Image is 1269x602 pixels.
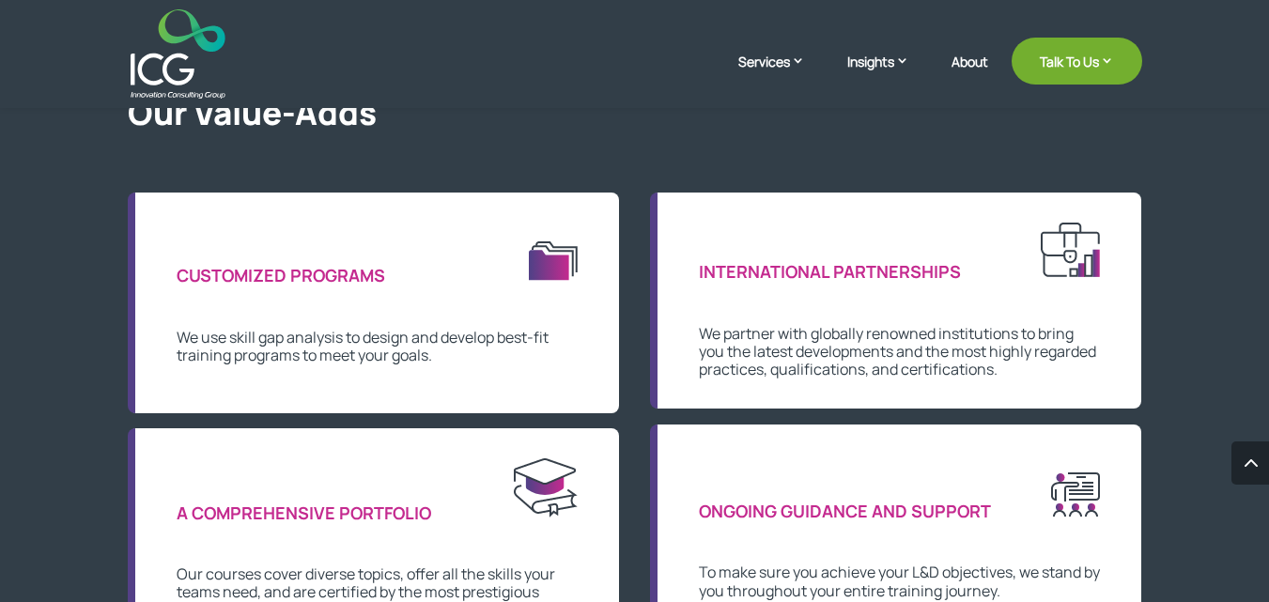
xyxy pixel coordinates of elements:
span: ONGOING GUIDANCE AND SUPPORT [699,500,991,522]
span: INTERNATIONAL PARTNERSHIPS [699,260,961,283]
a: About [952,54,988,99]
p: We use skill gap analysis to design and develop best-fit training programs to meet your goals. [177,329,579,364]
img: ICG [131,9,225,99]
a: Insights [847,52,928,99]
span: A COMPREHENSIVE PORTFOLIO [177,502,431,524]
iframe: Chat Widget [956,399,1269,602]
span: CUSTOMIZED PROGRAMS [177,264,385,286]
p: To make sure you achieve your L&D objectives, we stand by you throughout your entire training jou... [699,563,1101,599]
p: We partner with globally renowned institutions to bring you the latest developments and the most ... [699,325,1101,379]
a: Talk To Us [1012,38,1142,85]
h2: Our Value-Adds [128,93,1142,142]
a: Services [738,52,824,99]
